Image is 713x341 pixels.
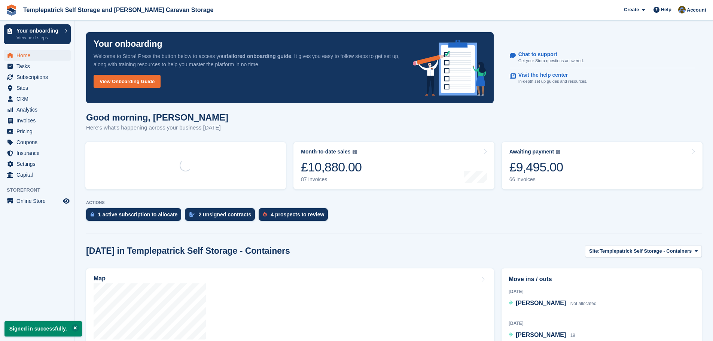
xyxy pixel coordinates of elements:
[7,186,74,194] span: Storefront
[510,68,695,88] a: Visit the help center In-depth set up guides and resources.
[16,28,61,33] p: Your onboarding
[94,52,401,68] p: Welcome to Stora! Press the button below to access your . It gives you easy to follow steps to ge...
[509,288,695,295] div: [DATE]
[4,159,71,169] a: menu
[600,247,692,255] span: Templepatrick Self Storage - Containers
[16,196,61,206] span: Online Store
[509,275,695,284] h2: Move ins / outs
[4,126,71,137] a: menu
[687,6,706,14] span: Account
[263,212,267,217] img: prospect-51fa495bee0391a8d652442698ab0144808aea92771e9ea1ae160a38d050c398.svg
[4,148,71,158] a: menu
[4,115,71,126] a: menu
[301,176,362,183] div: 87 invoices
[509,299,597,308] a: [PERSON_NAME] Not allocated
[4,50,71,61] a: menu
[516,300,566,306] span: [PERSON_NAME]
[16,94,61,104] span: CRM
[4,72,71,82] a: menu
[518,51,578,58] p: Chat to support
[4,321,82,337] p: Signed in successfully.
[16,83,61,93] span: Sites
[413,40,486,96] img: onboarding-info-6c161a55d2c0e0a8cae90662b2fe09162a5109e8cc188191df67fb4f79e88e88.svg
[62,197,71,205] a: Preview store
[16,104,61,115] span: Analytics
[6,4,17,16] img: stora-icon-8386f47178a22dfd0bd8f6a31ec36ba5ce8667c1dd55bd0f319d3a0aa187defe.svg
[4,94,71,104] a: menu
[16,50,61,61] span: Home
[86,200,702,205] p: ACTIONS
[509,176,563,183] div: 66 invoices
[570,333,575,338] span: 19
[678,6,686,13] img: Karen
[518,72,582,78] p: Visit the help center
[94,275,106,282] h2: Map
[16,72,61,82] span: Subscriptions
[556,150,560,154] img: icon-info-grey-7440780725fd019a000dd9b08b2336e03edf1995a4989e88bcd33f0948082b44.svg
[86,124,228,132] p: Here's what's happening across your business [DATE]
[4,24,71,44] a: Your onboarding View next steps
[4,83,71,93] a: menu
[16,137,61,147] span: Coupons
[661,6,671,13] span: Help
[518,78,588,85] p: In-depth set up guides and resources.
[94,75,161,88] a: View Onboarding Guide
[259,208,332,225] a: 4 prospects to review
[585,245,702,258] button: Site: Templepatrick Self Storage - Containers
[86,208,185,225] a: 1 active subscription to allocate
[624,6,639,13] span: Create
[509,159,563,175] div: £9,495.00
[94,40,162,48] p: Your onboarding
[98,211,177,217] div: 1 active subscription to allocate
[509,149,554,155] div: Awaiting payment
[4,137,71,147] a: menu
[198,211,251,217] div: 2 unsigned contracts
[4,196,71,206] a: menu
[16,148,61,158] span: Insurance
[16,115,61,126] span: Invoices
[91,212,94,217] img: active_subscription_to_allocate_icon-d502201f5373d7db506a760aba3b589e785aa758c864c3986d89f69b8ff3...
[510,48,695,68] a: Chat to support Get your Stora questions answered.
[185,208,259,225] a: 2 unsigned contracts
[4,104,71,115] a: menu
[226,53,291,59] strong: tailored onboarding guide
[189,212,195,217] img: contract_signature_icon-13c848040528278c33f63329250d36e43548de30e8caae1d1a13099fd9432cc5.svg
[502,142,703,189] a: Awaiting payment £9,495.00 66 invoices
[301,149,350,155] div: Month-to-date sales
[509,320,695,327] div: [DATE]
[4,61,71,71] a: menu
[16,61,61,71] span: Tasks
[4,170,71,180] a: menu
[509,331,575,340] a: [PERSON_NAME] 19
[570,301,597,306] span: Not allocated
[16,170,61,180] span: Capital
[301,159,362,175] div: £10,880.00
[86,112,228,122] h1: Good morning, [PERSON_NAME]
[16,34,61,41] p: View next steps
[353,150,357,154] img: icon-info-grey-7440780725fd019a000dd9b08b2336e03edf1995a4989e88bcd33f0948082b44.svg
[271,211,324,217] div: 4 prospects to review
[20,4,216,16] a: Templepatrick Self Storage and [PERSON_NAME] Caravan Storage
[518,58,584,64] p: Get your Stora questions answered.
[516,332,566,338] span: [PERSON_NAME]
[16,126,61,137] span: Pricing
[293,142,494,189] a: Month-to-date sales £10,880.00 87 invoices
[86,246,290,256] h2: [DATE] in Templepatrick Self Storage - Containers
[589,247,600,255] span: Site:
[16,159,61,169] span: Settings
